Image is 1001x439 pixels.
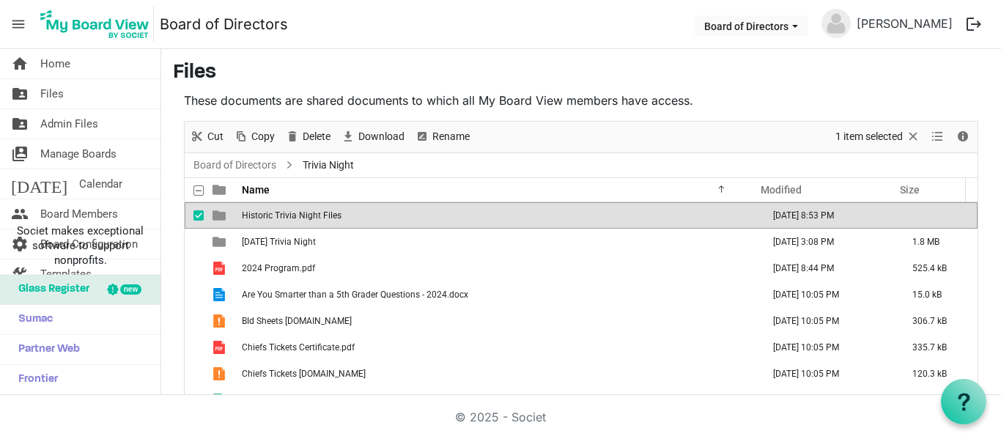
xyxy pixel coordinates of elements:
[758,308,897,334] td: March 18, 2024 10:05 PM column header Modified
[357,128,406,146] span: Download
[36,6,160,43] a: My Board View Logo
[204,202,237,229] td: is template cell column header type
[758,281,897,308] td: March 18, 2024 10:05 PM column header Modified
[897,361,978,387] td: 120.3 kB is template cell column header Size
[242,289,468,300] span: Are You Smarter than a 5th Grader Questions - 2024.docx
[242,210,341,221] span: Historic Trivia Night Files
[204,361,237,387] td: is template cell column header type
[242,237,316,247] span: [DATE] Trivia Night
[185,308,204,334] td: checkbox
[280,122,336,152] div: Delete
[897,387,978,413] td: 11.7 kB is template cell column header Size
[40,139,117,169] span: Manage Boards
[229,122,280,152] div: Copy
[339,128,407,146] button: Download
[242,184,270,196] span: Name
[410,122,475,152] div: Rename
[455,410,546,424] a: © 2025 - Societ
[237,202,758,229] td: Historic Trivia Night Files is template cell column header Name
[11,275,89,304] span: Glass Register
[897,255,978,281] td: 525.4 kB is template cell column header Size
[237,387,758,413] td: Copy of Raffle and Auction Items.xlsx is template cell column header Name
[185,229,204,255] td: checkbox
[204,334,237,361] td: is template cell column header type
[36,6,154,43] img: My Board View Logo
[242,369,366,379] span: Chiefs Tickets [DOMAIN_NAME]
[40,79,64,108] span: Files
[237,334,758,361] td: Chiefs Tickets Certificate.pdf is template cell column header Name
[336,122,410,152] div: Download
[11,79,29,108] span: folder_shared
[758,361,897,387] td: March 18, 2024 10:05 PM column header Modified
[204,308,237,334] td: is template cell column header type
[204,255,237,281] td: is template cell column header type
[237,229,758,255] td: November 2024 Trivia Night is template cell column header Name
[185,122,229,152] div: Cut
[120,284,141,295] div: new
[79,169,122,199] span: Calendar
[40,109,98,139] span: Admin Files
[185,361,204,387] td: checkbox
[11,139,29,169] span: switch_account
[40,49,70,78] span: Home
[173,61,989,86] h3: Files
[300,156,357,174] span: Trivia Night
[11,335,80,364] span: Partner Web
[237,361,758,387] td: Chiefs Tickets Certificate.pub is template cell column header Name
[413,128,473,146] button: Rename
[184,92,978,109] p: These documents are shared documents to which all My Board View members have access.
[833,128,923,146] button: Selection
[188,128,226,146] button: Cut
[11,365,58,394] span: Frontier
[204,387,237,413] td: is template cell column header type
[7,224,154,268] span: Societ makes exceptional software to support nonprofits.
[11,169,67,199] span: [DATE]
[758,229,897,255] td: November 26, 2024 3:08 PM column header Modified
[242,263,315,273] span: 2024 Program.pdf
[191,156,279,174] a: Board of Directors
[950,122,975,152] div: Details
[40,199,118,229] span: Board Members
[185,334,204,361] td: checkbox
[758,334,897,361] td: March 18, 2024 10:05 PM column header Modified
[900,184,920,196] span: Size
[758,202,897,229] td: March 12, 2024 8:53 PM column header Modified
[11,49,29,78] span: home
[897,202,978,229] td: is template cell column header Size
[11,305,53,334] span: Sumac
[897,281,978,308] td: 15.0 kB is template cell column header Size
[283,128,333,146] button: Delete
[237,255,758,281] td: 2024 Program.pdf is template cell column header Name
[232,128,278,146] button: Copy
[958,9,989,40] button: logout
[185,281,204,308] td: checkbox
[4,10,32,38] span: menu
[11,109,29,139] span: folder_shared
[11,199,29,229] span: people
[301,128,332,146] span: Delete
[204,229,237,255] td: is template cell column header type
[237,308,758,334] td: BId Sheets 2024.pub is template cell column header Name
[185,202,204,229] td: checkbox
[953,128,973,146] button: Details
[851,9,958,38] a: [PERSON_NAME]
[761,184,802,196] span: Modified
[928,128,946,146] button: View dropdownbutton
[185,387,204,413] td: checkbox
[206,128,225,146] span: Cut
[926,122,950,152] div: View
[834,128,904,146] span: 1 item selected
[830,122,926,152] div: Clear selection
[185,255,204,281] td: checkbox
[242,316,352,326] span: BId Sheets [DOMAIN_NAME]
[160,10,288,39] a: Board of Directors
[758,387,897,413] td: March 18, 2024 10:05 PM column header Modified
[204,281,237,308] td: is template cell column header type
[242,342,355,353] span: Chiefs Tickets Certificate.pdf
[237,281,758,308] td: Are You Smarter than a 5th Grader Questions - 2024.docx is template cell column header Name
[821,9,851,38] img: no-profile-picture.svg
[897,308,978,334] td: 306.7 kB is template cell column header Size
[431,128,471,146] span: Rename
[250,128,276,146] span: Copy
[897,334,978,361] td: 335.7 kB is template cell column header Size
